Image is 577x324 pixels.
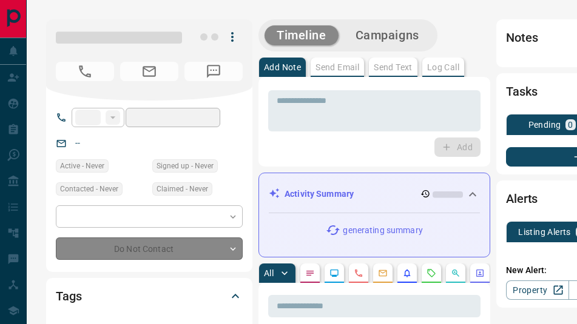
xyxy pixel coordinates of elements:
div: Activity Summary [269,183,480,205]
div: Do Not Contact [56,237,243,260]
p: 0 [568,121,573,129]
h2: Tags [56,286,81,306]
p: Listing Alerts [518,228,571,236]
svg: Notes [305,268,315,278]
span: Contacted - Never [60,183,118,195]
a: Property [506,280,569,300]
span: Signed up - Never [157,160,214,172]
h2: Notes [506,28,538,47]
svg: Requests [427,268,436,278]
p: Pending [528,121,561,129]
span: Active - Never [60,160,104,172]
h2: Alerts [506,189,538,208]
p: All [264,269,274,277]
p: generating summary [343,224,422,237]
h2: Tasks [506,82,537,101]
svg: Emails [378,268,388,278]
p: Activity Summary [285,188,354,200]
span: No Email [120,62,178,81]
button: Timeline [265,25,339,45]
button: Campaigns [343,25,431,45]
svg: Agent Actions [475,268,485,278]
a: -- [75,138,80,148]
svg: Opportunities [451,268,461,278]
span: Claimed - Never [157,183,208,195]
svg: Calls [354,268,363,278]
div: Tags [56,282,243,311]
p: Add Note [264,63,301,71]
svg: Listing Alerts [402,268,412,278]
span: No Number [184,62,243,81]
span: No Number [56,62,114,81]
svg: Lead Browsing Activity [329,268,339,278]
